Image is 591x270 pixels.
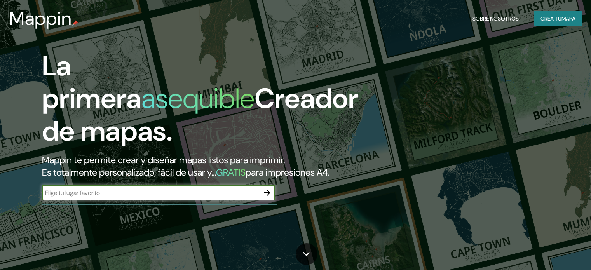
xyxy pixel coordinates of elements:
font: Mappin te permite crear y diseñar mapas listos para imprimir. [42,154,285,166]
font: Creador de mapas. [42,80,358,149]
button: Sobre nosotros [469,11,522,26]
font: asequible [141,80,255,117]
font: La primera [42,48,141,117]
font: Crea tu [540,15,561,22]
font: Sobre nosotros [472,15,519,22]
font: para impresiones A4. [246,166,329,178]
img: pin de mapeo [72,20,78,26]
input: Elige tu lugar favorito [42,188,260,197]
font: GRATIS [216,166,246,178]
button: Crea tumapa [534,11,582,26]
font: Mappin [9,6,72,31]
font: Es totalmente personalizado, fácil de usar y... [42,166,216,178]
font: mapa [561,15,575,22]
